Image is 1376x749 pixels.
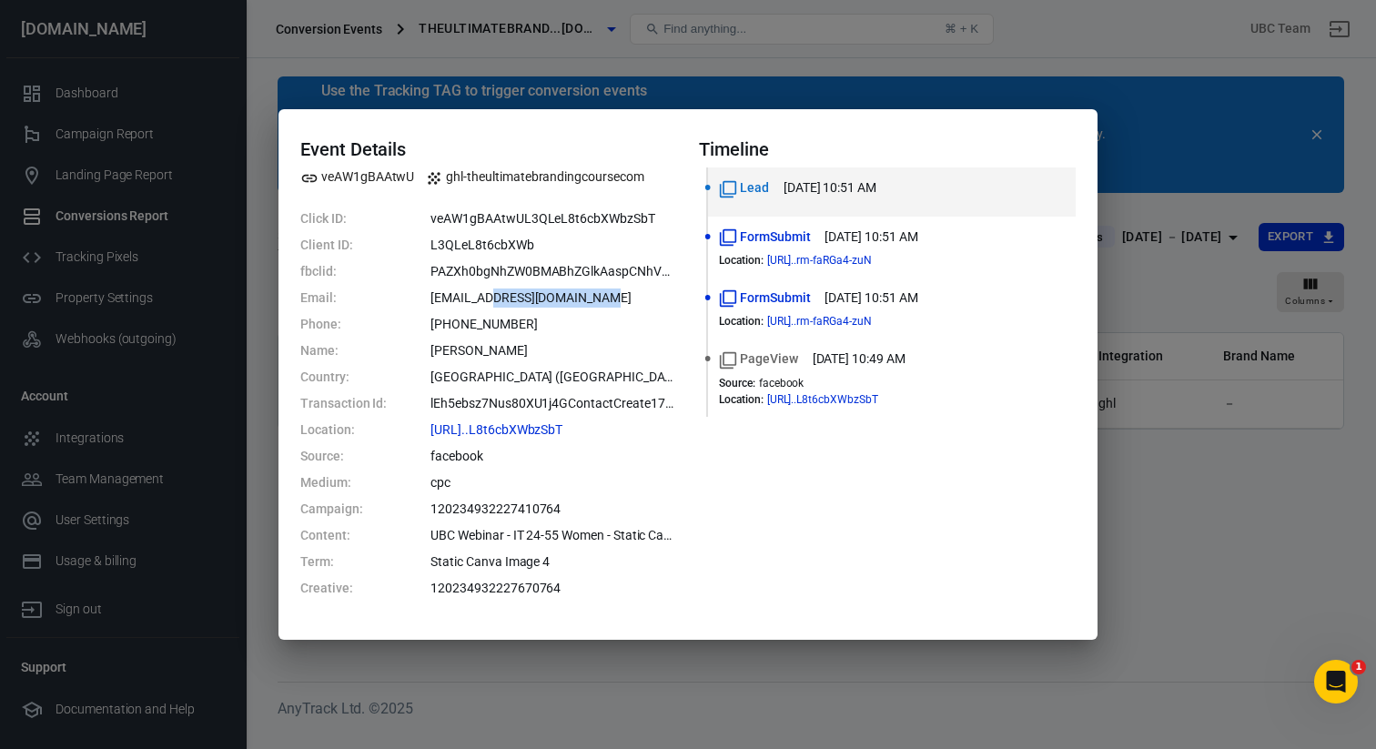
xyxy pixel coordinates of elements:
dd: UBC Webinar - IT 24-55 Women - Static Canva Image [430,526,677,545]
dt: Term: [300,552,387,572]
dt: Source: [300,447,387,466]
dt: Location : [719,254,764,267]
dd: 120234932227670764 [430,579,677,598]
dd: PAZXh0bgNhZW0BMABhZGlkAaspCNhVXrwBp2CwDrV4ieBDj1Z6DIV-y_K-gWsKA8x0j8dKZOzPyxvT5ORg0EOHV0oOd_q1_ae... [430,262,677,281]
span: facebook [759,377,804,390]
time: 2025-10-12T10:51:22-04:00 [784,178,876,197]
time: 2025-10-12T10:51:20-04:00 [825,228,917,247]
dt: Source : [719,377,755,390]
span: Standard event name [719,288,810,308]
dd: lEh5ebsz7Nus80XU1j4GContactCreate1760280 [430,394,677,413]
dt: Phone: [300,315,387,334]
dd: cpc [430,473,677,492]
dt: Email: [300,288,387,308]
span: Property [300,167,414,187]
dt: Content: [300,526,387,545]
span: Standard event name [719,349,798,369]
dt: Medium: [300,473,387,492]
dt: Location: [300,420,387,440]
dd: United States (US) [430,368,677,387]
dd: L3QLeL8t6cbXWb [430,236,677,255]
dd: Static Canva Image 4 [430,552,677,572]
dd: 120234932227410764 [430,500,677,519]
h4: Timeline [699,138,1076,160]
dt: Country: [300,368,387,387]
dd: veAW1gBAAtwUL3QLeL8t6cbXWbzSbT [430,209,677,228]
span: Standard event name [719,178,769,197]
span: https://theultimatebrandingcourse.com/training?utm_source=facebook&utm_medium=cpc&utm_content=UBC... [767,394,911,405]
span: https://theultimatebrandingcourse.com/training?utm_source=facebook&utm_medium=cpc&utm_content=UBC... [767,316,905,327]
h4: Event Details [300,138,677,160]
span: https://theultimatebrandingcourse.com/training?utm_source=facebook&utm_medium=cpc&utm_content=UBC... [767,255,905,266]
iframe: Intercom live chat [1314,660,1358,703]
dd: lylelana@lylelanabernardez.com [430,288,677,308]
span: 1 [1351,660,1366,674]
dd: facebook [430,447,677,466]
dt: Transaction Id: [300,394,387,413]
span: https://theultimatebrandingcourse.com/training?utm_source=facebook&utm_medium=cpc&utm_content=UBC... [430,423,595,436]
dt: Name: [300,341,387,360]
time: 2025-10-12T10:51:00-04:00 [825,288,917,308]
dt: Client ID: [300,236,387,255]
dt: Campaign: [300,500,387,519]
dt: Location : [719,315,764,328]
dt: fbclid: [300,262,387,281]
time: 2025-10-12T10:49:58-04:00 [813,349,906,369]
span: Integration [425,167,643,187]
dd: Lyle B [430,341,677,360]
dd: +19295095607 [430,315,677,334]
dt: Location : [719,393,764,406]
span: Standard event name [719,228,810,247]
dt: Creative: [300,579,387,598]
dt: Click ID: [300,209,387,228]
